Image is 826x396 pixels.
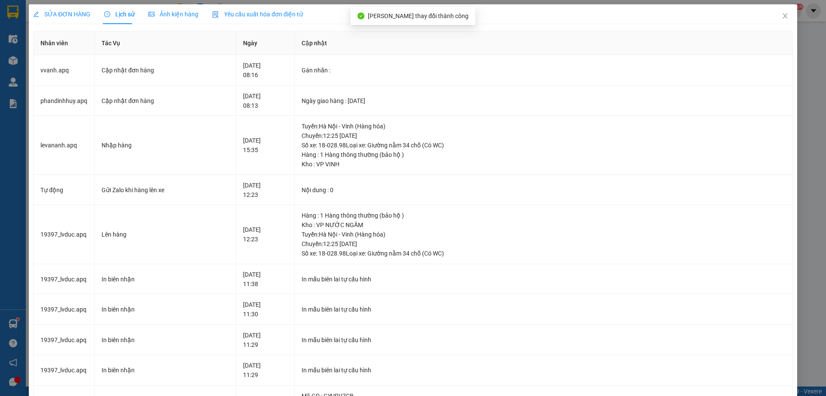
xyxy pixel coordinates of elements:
[34,175,95,206] td: Tự động
[243,181,287,200] div: [DATE] 12:23
[243,270,287,289] div: [DATE] 11:38
[34,294,95,325] td: 19397_lvduc.apq
[102,185,229,195] div: Gửi Zalo khi hàng lên xe
[368,12,468,19] span: [PERSON_NAME] thay đổi thành công
[243,361,287,380] div: [DATE] 11:29
[302,159,786,169] div: Kho : VP VINH
[782,12,789,19] span: close
[302,220,786,230] div: Kho : VP NƯỚC NGẦM
[302,305,786,314] div: In mẫu biên lai tự cấu hình
[302,96,786,106] div: Ngày giao hàng : [DATE]
[148,11,198,18] span: Ảnh kiện hàng
[295,31,793,55] th: Cập nhật
[773,4,797,28] button: Close
[243,91,287,110] div: [DATE] 08:13
[102,335,229,345] div: In biên nhận
[33,11,39,17] span: edit
[302,365,786,375] div: In mẫu biên lai tự cấu hình
[22,37,85,66] span: [GEOGRAPHIC_DATA], [GEOGRAPHIC_DATA] ↔ [GEOGRAPHIC_DATA]
[4,47,19,89] img: logo
[236,31,295,55] th: Ngày
[34,31,95,55] th: Nhân viên
[34,355,95,386] td: 19397_lvduc.apq
[302,65,786,75] div: Gán nhãn :
[34,86,95,116] td: phandinhhuy.apq
[102,65,229,75] div: Cập nhật đơn hàng
[243,300,287,319] div: [DATE] 11:30
[212,11,303,18] span: Yêu cầu xuất hóa đơn điện tử
[302,185,786,195] div: Nội dung : 0
[102,365,229,375] div: In biên nhận
[243,225,287,244] div: [DATE] 12:23
[104,11,135,18] span: Lịch sử
[243,136,287,155] div: [DATE] 15:35
[148,11,154,17] span: picture
[34,55,95,86] td: vvanh.apq
[23,7,85,35] strong: CHUYỂN PHÁT NHANH AN PHÚ QUÝ
[34,264,95,295] td: 19397_lvduc.apq
[302,122,786,150] div: Tuyến : Hà Nội - Vinh (Hàng hóa) Chuyến: 12:25 [DATE] Số xe: 18-028.98 Loại xe: Giường nằm 34 chỗ...
[302,335,786,345] div: In mẫu biên lai tự cấu hình
[102,274,229,284] div: In biên nhận
[243,331,287,349] div: [DATE] 11:29
[34,205,95,264] td: 19397_lvduc.apq
[358,12,364,19] span: check-circle
[302,274,786,284] div: In mẫu biên lai tự cấu hình
[34,325,95,355] td: 19397_lvduc.apq
[302,211,786,220] div: Hàng : 1 Hàng thông thường (bảo hộ )
[34,116,95,175] td: levananh.apq
[243,61,287,80] div: [DATE] 08:16
[212,11,219,18] img: icon
[302,230,786,258] div: Tuyến : Hà Nội - Vinh (Hàng hóa) Chuyến: 12:25 [DATE] Số xe: 18-028.98 Loại xe: Giường nằm 34 chỗ...
[104,11,110,17] span: clock-circle
[102,96,229,106] div: Cập nhật đơn hàng
[95,31,236,55] th: Tác Vụ
[33,11,90,18] span: SỬA ĐƠN HÀNG
[102,305,229,314] div: In biên nhận
[102,230,229,239] div: Lên hàng
[102,140,229,150] div: Nhập hàng
[302,150,786,159] div: Hàng : 1 Hàng thông thường (bảo hộ )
